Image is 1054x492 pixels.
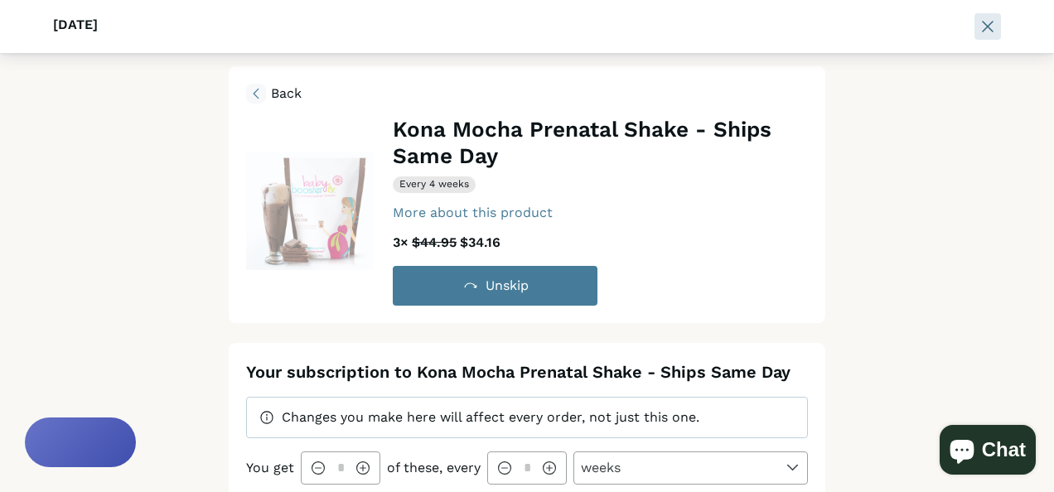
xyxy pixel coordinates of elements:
span: Back [246,84,302,104]
span: You get [246,460,294,475]
span: of these, every [387,460,481,475]
span: Every 4 weeks [399,178,469,191]
button: Rewards [25,417,136,467]
button: Unskip [393,266,597,306]
span: Back [271,85,302,101]
span: $44.95 [412,234,457,250]
span: Kona Mocha Prenatal Shake - Ships Same Day [393,117,771,168]
span: Unskip [486,277,529,293]
span: [DATE] [53,17,98,32]
span: Your subscription to Kona Mocha Prenatal Shake - Ships Same Day [246,362,790,382]
span: $34.16 [460,234,500,250]
span: Close [974,13,1001,40]
inbox-online-store-chat: Shopify online store chat [935,425,1041,479]
div: More about this product [393,206,553,219]
img: Kona Mocha Prenatal Shake - Ships Same Day [227,152,393,270]
span: Changes you make here will affect every order, not just this one. [282,409,699,425]
span: 3 × [393,234,409,250]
